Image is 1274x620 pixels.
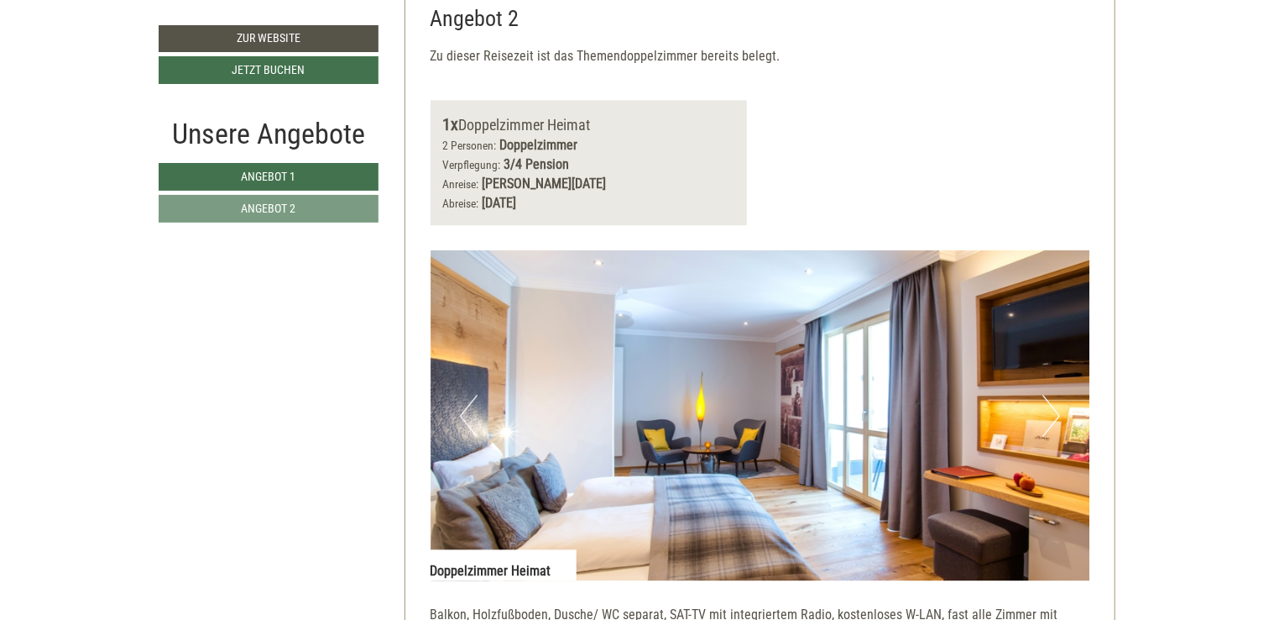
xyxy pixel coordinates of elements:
[483,176,607,192] b: [PERSON_NAME][DATE]
[443,139,497,152] small: 2 Personen:
[242,170,296,183] span: Angebot 1
[460,395,478,437] button: Previous
[242,202,296,215] span: Angebot 2
[443,158,501,171] small: Verpflegung:
[443,113,735,137] div: Doppelzimmer Heimat
[431,3,520,34] div: Angebot 2
[443,114,459,134] b: 1x
[504,156,570,172] b: 3/4 Pension
[159,25,379,52] a: Zur Website
[431,250,1090,581] img: image
[443,197,479,210] small: Abreise:
[159,56,379,84] a: Jetzt buchen
[443,177,479,191] small: Anreise:
[159,113,379,155] div: Unsere Angebote
[1042,395,1060,437] button: Next
[431,47,1090,66] p: Zu dieser Reisezeit ist das Themendoppelzimmer bereits belegt.
[483,195,517,211] b: [DATE]
[431,549,577,581] div: Doppelzimmer Heimat
[500,137,578,153] b: Doppelzimmer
